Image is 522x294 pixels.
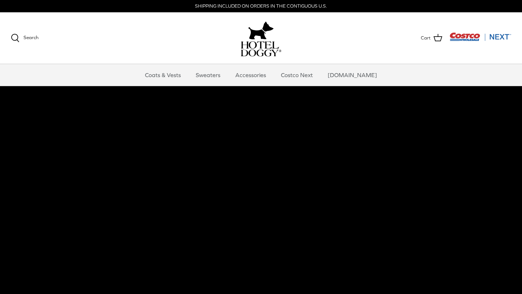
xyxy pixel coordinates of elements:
[449,32,511,41] img: Costco Next
[241,41,281,56] img: hoteldoggycom
[138,64,187,86] a: Coats & Vests
[321,64,384,86] a: [DOMAIN_NAME]
[241,20,281,56] a: hoteldoggy.com hoteldoggycom
[24,35,38,40] span: Search
[11,34,38,42] a: Search
[229,64,273,86] a: Accessories
[449,37,511,42] a: Visit Costco Next
[274,64,319,86] a: Costco Next
[248,20,274,41] img: hoteldoggy.com
[421,33,442,43] a: Cart
[189,64,227,86] a: Sweaters
[421,34,431,42] span: Cart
